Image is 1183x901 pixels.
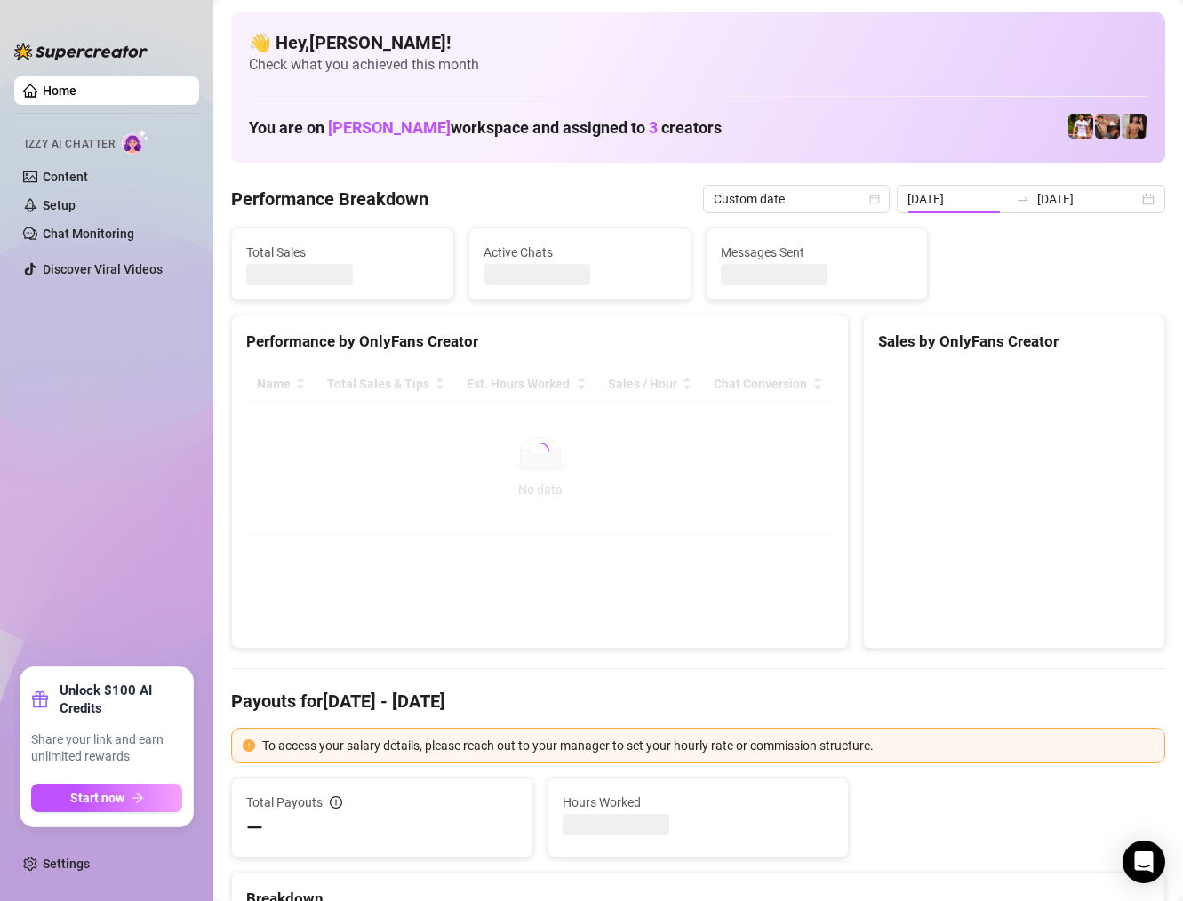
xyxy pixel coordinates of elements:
a: Setup [43,198,76,212]
span: Share your link and earn unlimited rewards [31,731,182,766]
span: Start now [70,791,124,805]
span: Izzy AI Chatter [25,136,115,153]
span: Check what you achieved this month [249,55,1147,75]
span: calendar [869,194,880,204]
button: Start nowarrow-right [31,784,182,812]
h1: You are on workspace and assigned to creators [249,118,722,138]
div: Sales by OnlyFans Creator [878,330,1150,354]
span: Messages Sent [721,243,914,262]
div: Performance by OnlyFans Creator [246,330,834,354]
input: Start date [907,189,1009,209]
input: End date [1037,189,1139,209]
span: [PERSON_NAME] [328,118,451,137]
img: Osvaldo [1095,114,1120,139]
span: info-circle [330,796,342,809]
span: Total Sales [246,243,439,262]
img: Hector [1068,114,1093,139]
span: loading [528,439,551,462]
div: To access your salary details, please reach out to your manager to set your hourly rate or commis... [262,736,1154,755]
a: Settings [43,857,90,871]
span: 3 [649,118,658,137]
img: Zach [1122,114,1147,139]
div: Open Intercom Messenger [1123,841,1165,883]
a: Content [43,170,88,184]
span: to [1016,192,1030,206]
a: Chat Monitoring [43,227,134,241]
h4: Performance Breakdown [231,187,428,211]
img: logo-BBDzfeDw.svg [14,43,148,60]
h4: 👋 Hey, [PERSON_NAME] ! [249,30,1147,55]
span: exclamation-circle [243,739,255,752]
a: Discover Viral Videos [43,262,163,276]
span: — [246,814,263,842]
h4: Payouts for [DATE] - [DATE] [231,689,1165,714]
span: gift [31,690,49,708]
span: Total Payouts [246,793,323,812]
a: Home [43,84,76,98]
img: AI Chatter [122,129,149,155]
span: Custom date [714,186,879,212]
span: arrow-right [132,792,144,804]
span: Hours Worked [563,793,835,812]
span: swap-right [1016,192,1030,206]
strong: Unlock $100 AI Credits [60,682,182,717]
span: Active Chats [484,243,676,262]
